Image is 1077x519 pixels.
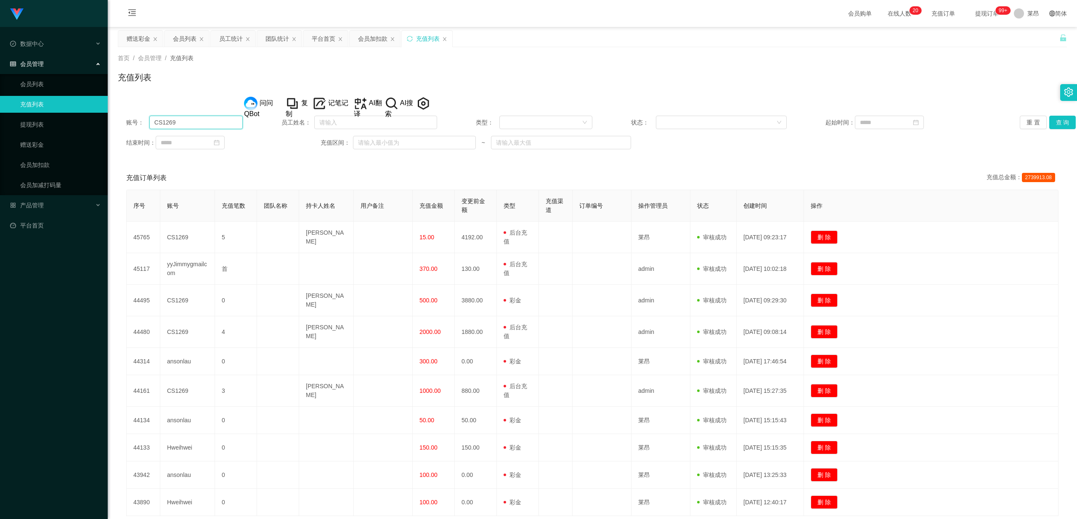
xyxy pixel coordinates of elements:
[455,434,497,461] td: 150.00
[167,202,179,209] span: 账号
[133,55,135,61] span: /
[1020,116,1047,129] button: 重 置
[354,97,367,110] img: Y6Fg4b0bCsMmW1P9Q+wunl0AW5XwHbQAAAABJRU5ErkJggg==
[245,37,250,42] i: 图标: close
[1049,116,1076,129] button: 查 询
[127,316,160,348] td: 44480
[631,407,690,434] td: 莱昂
[442,37,447,42] i: 图标: close
[419,499,438,506] span: 100.00
[995,6,1011,15] sup: 1040
[173,31,196,47] div: 会员列表
[20,96,101,113] a: 充值列表
[306,202,335,209] span: 持卡人姓名
[292,37,297,42] i: 图标: close
[215,222,257,253] td: 5
[10,61,16,67] i: 图标: table
[579,202,603,209] span: 订单编号
[455,285,497,316] td: 3880.00
[419,471,438,478] span: 100.00
[455,222,497,253] td: 4192.00
[987,173,1058,183] div: 充值总金额：
[160,348,215,375] td: ansonlau
[160,285,215,316] td: CS1269
[697,444,727,451] span: 审核成功
[811,495,838,509] button: 删 除
[419,328,441,335] span: 2000.00
[419,417,434,424] span: 50.00
[476,138,491,147] span: ~
[126,118,149,127] span: 账号：
[215,461,257,489] td: 0
[631,253,690,285] td: admin
[299,222,354,253] td: [PERSON_NAME]
[737,316,804,348] td: [DATE] 09:08:14
[160,316,215,348] td: CS1269
[476,118,499,127] span: 类型：
[281,118,314,127] span: 员工姓名：
[811,294,838,307] button: 删 除
[149,116,243,129] input: 请输入
[455,375,497,407] td: 880.00
[338,37,343,42] i: 图标: close
[504,471,521,478] span: 彩金
[10,202,44,209] span: 产品管理
[265,31,289,47] div: 团队统计
[160,461,215,489] td: ansonlau
[160,434,215,461] td: Hweihwei
[638,202,668,209] span: 操作管理员
[1022,173,1055,182] span: 2739913.08
[390,37,395,42] i: 图标: close
[215,253,257,285] td: 首
[697,471,727,478] span: 审核成功
[299,285,354,316] td: [PERSON_NAME]
[737,489,804,516] td: [DATE] 12:40:17
[328,100,348,107] span: 记笔记
[971,11,1003,16] span: 提现订单
[419,202,443,209] span: 充值金额
[631,461,690,489] td: 莱昂
[118,0,146,27] i: 图标: menu-fold
[215,434,257,461] td: 0
[504,499,521,506] span: 彩金
[170,55,194,61] span: 充值列表
[504,229,527,245] span: 后台充值
[419,444,438,451] span: 150.00
[244,97,257,110] img: wAevmPwAAAABJRU5ErkJggg==
[504,358,521,365] span: 彩金
[299,316,354,348] td: [PERSON_NAME]
[127,489,160,516] td: 43890
[118,55,130,61] span: 首页
[361,202,384,209] span: 用户备注
[407,36,413,42] i: 图标: sync
[10,217,101,234] a: 图标: dashboard平台首页
[737,253,804,285] td: [DATE] 10:02:18
[697,387,727,394] span: 审核成功
[313,97,326,110] img: note_menu_logo_v2.png
[811,384,838,397] button: 删 除
[10,40,44,47] span: 数据中心
[697,328,727,335] span: 审核成功
[915,6,918,15] p: 0
[504,383,527,398] span: 后台充值
[1049,11,1055,16] i: 图标: global
[127,407,160,434] td: 44134
[1064,87,1073,97] i: 图标: setting
[462,198,485,213] span: 变更前金额
[811,202,822,209] span: 操作
[504,417,521,424] span: 彩金
[631,118,656,127] span: 状态：
[737,407,804,434] td: [DATE] 15:15:43
[127,253,160,285] td: 45117
[312,31,335,47] div: 平台首页
[697,265,727,272] span: 审核成功
[737,348,804,375] td: [DATE] 17:46:54
[133,202,145,209] span: 序号
[811,230,838,244] button: 删 除
[504,444,521,451] span: 彩金
[419,234,434,241] span: 15.00
[215,375,257,407] td: 3
[165,55,167,61] span: /
[10,41,16,47] i: 图标: check-circle-o
[219,31,243,47] div: 员工统计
